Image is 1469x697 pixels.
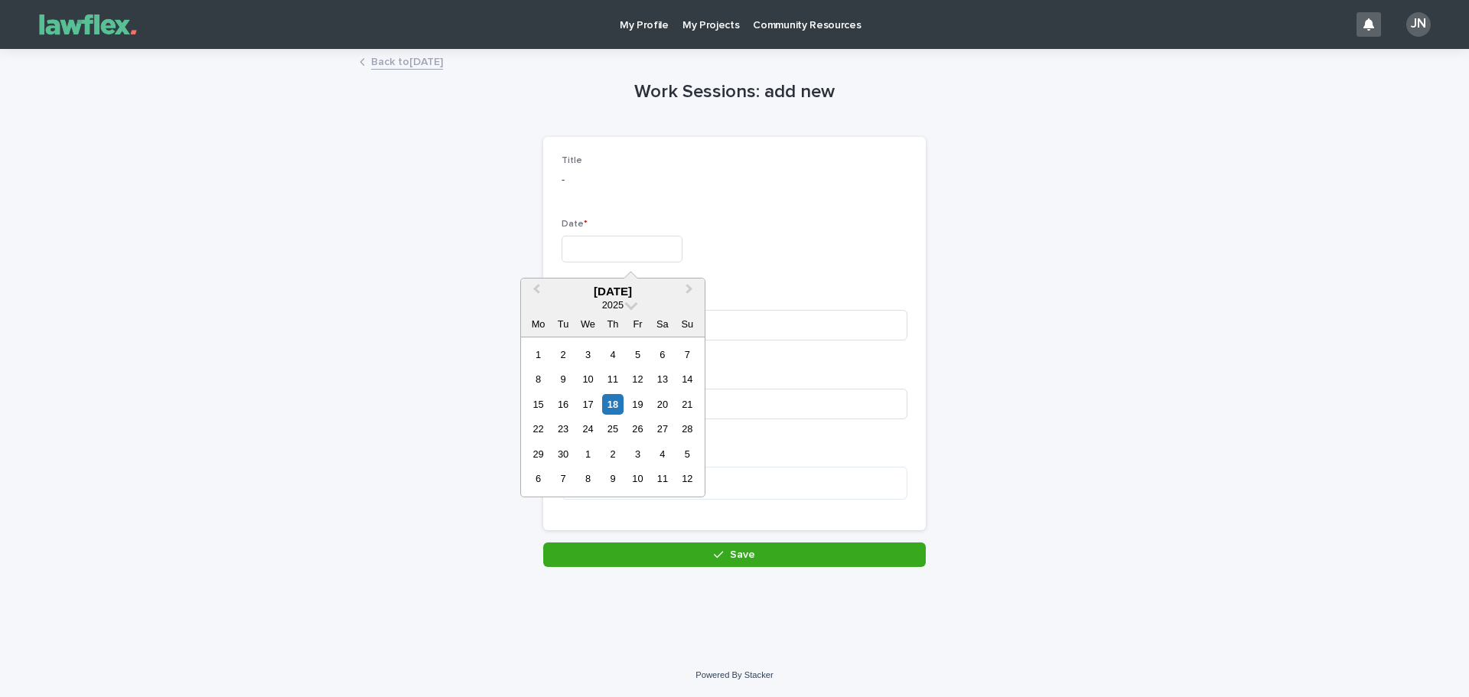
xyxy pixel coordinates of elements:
div: Choose Monday, 6 October 2025 [528,468,549,489]
div: Choose Thursday, 9 October 2025 [602,468,623,489]
div: Choose Sunday, 12 October 2025 [677,468,698,489]
div: Choose Saturday, 4 October 2025 [652,444,673,464]
div: Choose Tuesday, 9 September 2025 [552,369,573,389]
div: Choose Tuesday, 30 September 2025 [552,444,573,464]
div: Choose Tuesday, 16 September 2025 [552,394,573,415]
span: 2025 [602,299,624,311]
div: Choose Wednesday, 3 September 2025 [578,344,598,365]
div: Choose Wednesday, 24 September 2025 [578,419,598,439]
div: Choose Friday, 19 September 2025 [627,394,648,415]
div: Choose Friday, 12 September 2025 [627,369,648,389]
div: Choose Monday, 8 September 2025 [528,369,549,389]
div: Choose Wednesday, 8 October 2025 [578,468,598,489]
div: Choose Thursday, 4 September 2025 [602,344,623,365]
button: Next Month [679,280,703,305]
div: Choose Saturday, 11 October 2025 [652,468,673,489]
div: Choose Wednesday, 1 October 2025 [578,444,598,464]
div: Choose Monday, 29 September 2025 [528,444,549,464]
div: month 2025-09 [526,342,699,491]
a: Powered By Stacker [695,670,773,679]
span: Title [562,156,582,165]
div: Th [602,314,623,334]
img: Gnvw4qrBSHOAfo8VMhG6 [31,9,145,40]
div: Choose Thursday, 25 September 2025 [602,419,623,439]
div: Choose Sunday, 14 September 2025 [677,369,698,389]
div: Choose Saturday, 6 September 2025 [652,344,673,365]
div: Tu [552,314,573,334]
div: Choose Thursday, 18 September 2025 [602,394,623,415]
div: Choose Wednesday, 17 September 2025 [578,394,598,415]
span: Date [562,220,588,229]
span: Save [730,549,755,560]
div: Choose Tuesday, 23 September 2025 [552,419,573,439]
div: Choose Sunday, 5 October 2025 [677,444,698,464]
div: Choose Friday, 26 September 2025 [627,419,648,439]
div: Choose Sunday, 28 September 2025 [677,419,698,439]
div: Choose Sunday, 7 September 2025 [677,344,698,365]
div: Choose Tuesday, 7 October 2025 [552,468,573,489]
div: Su [677,314,698,334]
div: Fr [627,314,648,334]
a: Back to[DATE] [371,52,443,70]
div: We [578,314,598,334]
div: Choose Wednesday, 10 September 2025 [578,369,598,389]
button: Save [543,542,926,567]
div: Choose Saturday, 27 September 2025 [652,419,673,439]
div: Mo [528,314,549,334]
div: Choose Monday, 15 September 2025 [528,394,549,415]
div: Choose Saturday, 20 September 2025 [652,394,673,415]
div: Choose Monday, 1 September 2025 [528,344,549,365]
div: Choose Friday, 5 September 2025 [627,344,648,365]
p: - [562,172,907,188]
div: Choose Thursday, 11 September 2025 [602,369,623,389]
div: Choose Tuesday, 2 September 2025 [552,344,573,365]
div: Choose Thursday, 2 October 2025 [602,444,623,464]
div: Choose Saturday, 13 September 2025 [652,369,673,389]
div: Choose Friday, 10 October 2025 [627,468,648,489]
div: JN [1406,12,1431,37]
h1: Work Sessions: add new [543,81,926,103]
div: [DATE] [521,285,705,298]
div: Choose Friday, 3 October 2025 [627,444,648,464]
div: Choose Sunday, 21 September 2025 [677,394,698,415]
div: Choose Monday, 22 September 2025 [528,419,549,439]
button: Previous Month [523,280,547,305]
div: Sa [652,314,673,334]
